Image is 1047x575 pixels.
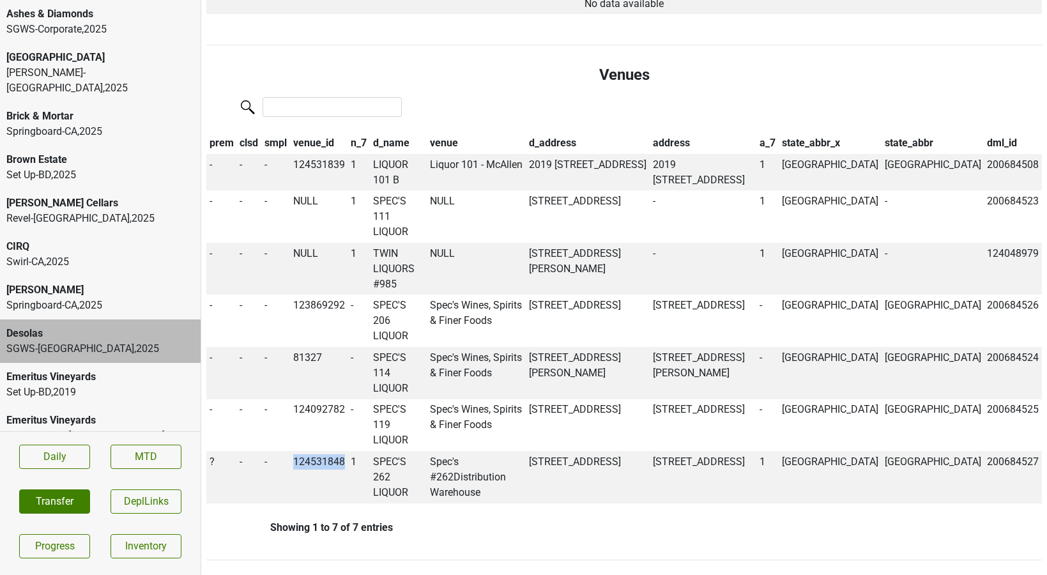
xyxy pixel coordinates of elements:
td: NULL [427,190,526,243]
td: 1 [757,190,779,243]
td: - [206,295,237,347]
div: Showing 1 to 7 of 7 entries [206,521,393,533]
th: venue: activate to sort column ascending [427,132,526,154]
td: - [261,347,290,399]
th: d_address: activate to sort column ascending [526,132,650,154]
td: - [757,295,779,347]
td: LIQUOR 101 B [370,154,427,191]
td: SPEC'S 114 LIQUOR [370,347,427,399]
div: Emeritus Vineyards [6,413,194,428]
td: 200684524 [984,347,1042,399]
div: SGWS-[GEOGRAPHIC_DATA] , 2025 [6,341,194,356]
td: [GEOGRAPHIC_DATA] [882,295,984,347]
td: Liquor 101 - McAllen [427,154,526,191]
td: [GEOGRAPHIC_DATA] [779,190,882,243]
td: - [757,347,779,399]
td: 200684527 [984,451,1042,503]
div: Emeritus Vineyards [6,369,194,385]
a: MTD [111,445,181,469]
th: a_7: activate to sort column ascending [757,132,779,154]
td: [GEOGRAPHIC_DATA] [882,399,984,452]
div: Springboard-CA , 2025 [6,124,194,139]
td: - [206,154,237,191]
td: 200684526 [984,295,1042,347]
td: 124531848 [290,451,348,503]
div: SGWS_Metro-[GEOGRAPHIC_DATA] , 2025 [6,428,194,443]
td: - [882,190,984,243]
div: Set Up-BD , 2019 [6,385,194,400]
td: [STREET_ADDRESS] [650,295,757,347]
td: [STREET_ADDRESS] [526,295,650,347]
td: Spec's Wines, Spirits & Finer Foods [427,295,526,347]
td: - [237,243,262,295]
td: [STREET_ADDRESS] [526,451,650,503]
th: d_name: activate to sort column ascending [370,132,427,154]
div: SGWS-Corporate , 2025 [6,22,194,37]
td: - [261,399,290,452]
td: - [206,347,237,399]
td: 1 [757,451,779,503]
td: - [348,295,370,347]
td: - [261,190,290,243]
td: - [348,399,370,452]
td: - [237,154,262,191]
td: 1 [348,190,370,243]
div: [PERSON_NAME] [6,282,194,298]
td: SPEC'S 119 LIQUOR [370,399,427,452]
td: [GEOGRAPHIC_DATA] [779,451,882,503]
td: [STREET_ADDRESS][PERSON_NAME] [526,243,650,295]
div: Ashes & Diamonds [6,6,194,22]
th: prem: activate to sort column descending [206,132,237,154]
td: - [650,243,757,295]
div: Revel-[GEOGRAPHIC_DATA] , 2025 [6,211,194,226]
td: - [237,190,262,243]
h4: Venues [217,66,1032,84]
div: Swirl-CA , 2025 [6,254,194,270]
td: Spec's Wines, Spirits & Finer Foods [427,399,526,452]
td: - [882,243,984,295]
td: 1 [757,154,779,191]
td: 2019 [STREET_ADDRESS] [650,154,757,191]
th: clsd: activate to sort column ascending [237,132,262,154]
td: [GEOGRAPHIC_DATA] [779,347,882,399]
td: SPEC'S 206 LIQUOR [370,295,427,347]
div: [PERSON_NAME]-[GEOGRAPHIC_DATA] , 2025 [6,65,194,96]
td: - [348,347,370,399]
td: - [757,399,779,452]
td: [STREET_ADDRESS] [526,190,650,243]
td: 81327 [290,347,348,399]
th: address: activate to sort column ascending [650,132,757,154]
td: - [261,451,290,503]
td: 1 [348,154,370,191]
div: Brick & Mortar [6,109,194,124]
td: [GEOGRAPHIC_DATA] [882,154,984,191]
td: 123869292 [290,295,348,347]
td: - [237,347,262,399]
div: Desolas [6,326,194,341]
div: [PERSON_NAME] Cellars [6,195,194,211]
td: - [206,243,237,295]
td: [STREET_ADDRESS] [526,399,650,452]
td: - [206,399,237,452]
td: NULL [427,243,526,295]
span: ? [210,456,215,468]
td: 200684523 [984,190,1042,243]
td: 124531839 [290,154,348,191]
td: 124048979 [984,243,1042,295]
div: Set Up-BD , 2025 [6,167,194,183]
td: 200684525 [984,399,1042,452]
a: Inventory [111,534,181,558]
td: - [237,451,262,503]
td: TWIN LIQUORS #985 [370,243,427,295]
td: - [237,295,262,347]
td: NULL [290,190,348,243]
td: Spec's #262Distribution Warehouse [427,451,526,503]
td: 200684508 [984,154,1042,191]
td: 124092782 [290,399,348,452]
td: - [650,190,757,243]
td: [STREET_ADDRESS][PERSON_NAME] [650,347,757,399]
td: SPEC'S 111 LIQUOR [370,190,427,243]
div: Springboard-CA , 2025 [6,298,194,313]
td: [STREET_ADDRESS][PERSON_NAME] [526,347,650,399]
th: n_7: activate to sort column ascending [348,132,370,154]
